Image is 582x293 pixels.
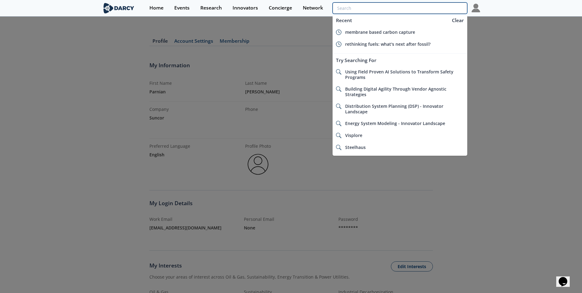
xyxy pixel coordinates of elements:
[345,132,362,138] span: Visplore
[303,6,323,10] div: Network
[174,6,190,10] div: Events
[345,103,443,115] span: Distribution System Planning (DSP) - Innovator Landscape
[336,104,341,109] img: icon
[345,41,430,47] span: rethinking fuels: what's next after fossil?
[149,6,164,10] div: Home
[345,86,446,97] span: Building Digital Agility Through Vendor Agnostic Strategies
[336,121,341,126] img: icon
[472,4,480,12] img: Profile
[233,6,258,10] div: Innovators
[333,2,467,14] input: Advanced Search
[336,29,341,35] img: icon
[556,268,576,287] iframe: chat widget
[345,69,453,80] span: Using Field Proven AI Solutions to Transform Safety Programs
[336,145,341,150] img: icon
[333,55,467,66] div: Try Searching For
[450,17,466,24] div: Clear
[336,133,341,138] img: icon
[336,41,341,47] img: icon
[336,69,341,75] img: icon
[333,15,449,26] div: Recent
[269,6,292,10] div: Concierge
[345,29,415,35] span: membrane based carbon capture
[336,86,341,92] img: icon
[102,3,136,14] img: logo-wide.svg
[345,120,445,126] span: Energy System Modeling - Innovator Landscape
[200,6,222,10] div: Research
[345,144,366,150] span: Steelhaus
